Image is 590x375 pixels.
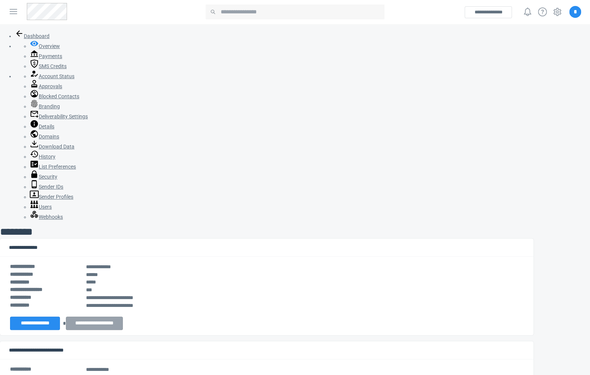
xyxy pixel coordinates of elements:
a: Download Data [30,144,74,150]
a: Account Status [30,73,74,79]
a: Blocked Contacts [30,93,79,99]
a: List Preferences [30,164,76,170]
a: Sender IDs [30,184,63,190]
span: Details [39,124,54,129]
span: Users [39,204,52,210]
a: History [30,154,55,160]
a: Overview [30,43,60,49]
a: Webhooks [30,214,63,220]
span: SMS Credits [39,63,67,69]
a: Payments [30,53,62,59]
a: Security [30,174,57,180]
span: Webhooks [39,214,63,220]
span: Blocked Contacts [39,93,79,99]
span: Domains [39,134,59,140]
a: Dashboard [15,33,50,39]
span: Approvals [39,83,62,89]
a: SMS Credits [30,63,67,69]
span: Download Data [39,144,74,150]
a: Users [30,204,52,210]
a: Deliverability Settings [30,113,88,119]
span: History [39,154,55,160]
span: Sender IDs [39,184,63,190]
span: Payments [39,53,62,59]
span: Sender Profiles [39,194,73,200]
span: Deliverability Settings [39,113,88,119]
span: Overview [39,43,60,49]
span: Account Status [39,73,74,79]
span: Branding [39,103,60,109]
a: Sender Profiles [30,194,73,200]
a: Domains [30,134,59,140]
span: Dashboard [24,33,50,39]
a: Branding [30,103,60,109]
span: Security [39,174,57,180]
a: Details [30,124,54,129]
a: Approvals [30,83,62,89]
span: List Preferences [39,164,76,170]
